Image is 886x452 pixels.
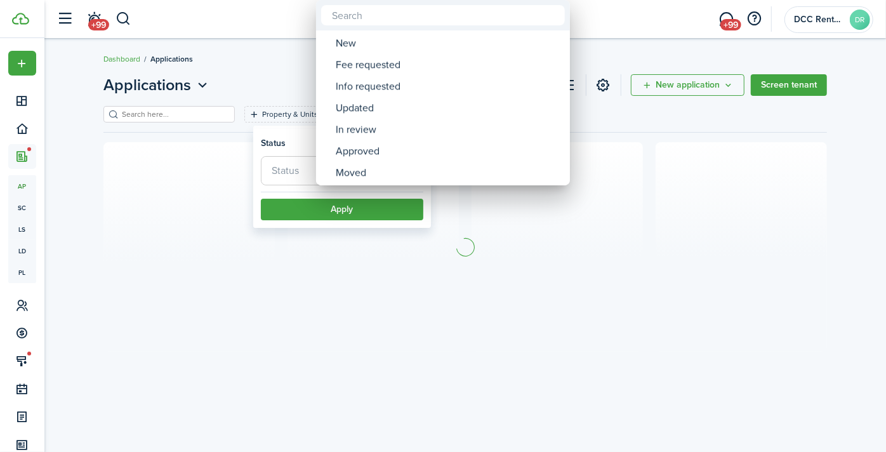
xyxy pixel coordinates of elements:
[336,97,560,119] div: Updated
[336,162,560,183] div: Moved
[321,5,565,25] input: Search
[336,119,560,140] div: In review
[336,54,560,76] div: Fee requested
[336,76,560,97] div: Info requested
[336,32,560,54] div: New
[336,140,560,162] div: Approved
